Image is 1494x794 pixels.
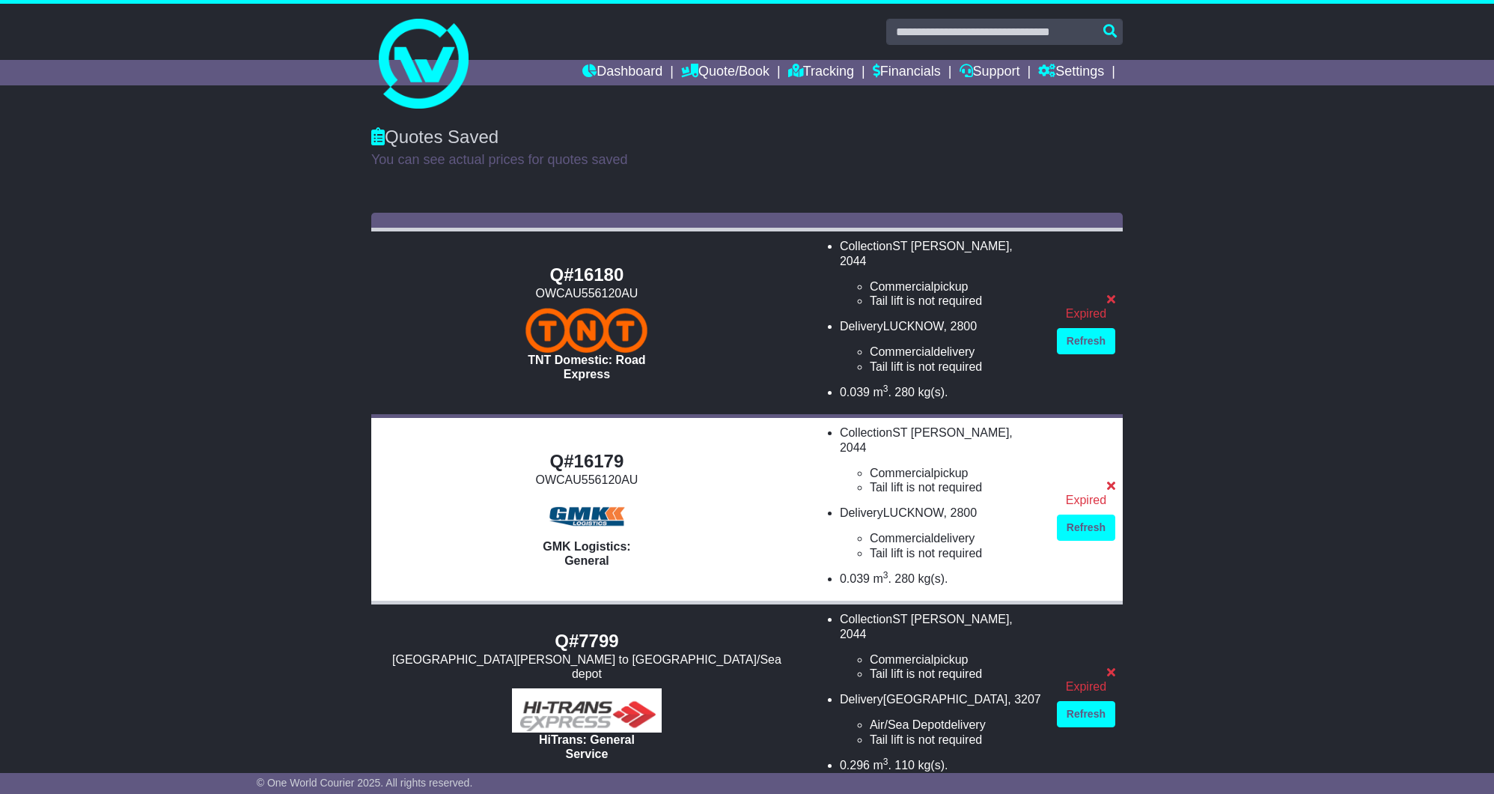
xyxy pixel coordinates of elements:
span: Commercial [870,467,933,479]
a: Dashboard [582,60,662,85]
div: Q#16179 [379,451,795,473]
li: Collection [840,425,1042,494]
span: kg(s). [918,386,948,398]
div: Expired [1057,306,1115,321]
li: Tail lift is not required [870,294,1042,308]
img: TNT Domestic: Road Express [525,308,647,353]
sup: 3 [883,757,888,767]
span: m . [873,759,891,772]
li: delivery [870,718,1042,732]
span: ST [PERSON_NAME] [892,240,1009,252]
div: Quotes Saved [371,127,1123,148]
li: Delivery [840,319,1042,374]
img: HiTrans: General Service [512,688,662,733]
span: [GEOGRAPHIC_DATA] [883,693,1008,706]
span: 0.296 [840,759,870,772]
span: TNT Domestic: Road Express [528,354,645,381]
span: HiTrans: General Service [539,733,635,760]
li: Tail lift is not required [870,546,1042,560]
span: Commercial [870,280,933,293]
a: Support [960,60,1020,85]
span: m . [873,386,891,398]
span: , 2800 [944,320,977,333]
span: LUCKNOW [883,320,944,333]
li: delivery [870,345,1042,359]
span: , 2044 [840,240,1013,267]
li: Collection [840,612,1042,681]
span: Commercial [870,345,933,358]
span: , 2044 [840,613,1013,640]
span: 0.039 [840,572,870,585]
a: Refresh [1057,515,1115,541]
a: Settings [1038,60,1104,85]
a: Refresh [1057,328,1115,354]
li: Delivery [840,692,1042,747]
li: Tail lift is not required [870,733,1042,747]
div: Q#16180 [379,264,795,286]
li: Tail lift is not required [870,360,1042,374]
sup: 3 [883,570,888,581]
li: delivery [870,531,1042,545]
span: 280 [894,572,915,585]
span: kg(s). [918,572,948,585]
div: Expired [1057,679,1115,694]
div: OWCAU556120AU [379,473,795,487]
li: pickup [870,466,1042,480]
sup: 3 [883,384,888,394]
li: Tail lift is not required [870,480,1042,494]
div: [GEOGRAPHIC_DATA][PERSON_NAME] to [GEOGRAPHIC_DATA]/Sea depot [379,652,795,681]
span: Air/Sea Depot [870,718,945,731]
div: Q#7799 [379,631,795,652]
a: Refresh [1057,701,1115,727]
span: kg(s). [918,759,948,772]
span: m . [873,572,891,585]
li: pickup [870,652,1042,667]
a: Quote/Book [681,60,769,85]
span: , 3207 [1007,693,1040,706]
span: ST [PERSON_NAME] [892,613,1009,625]
span: 0.039 [840,386,870,398]
span: LUCKNOW [883,506,944,519]
span: Commercial [870,532,933,545]
p: You can see actual prices for quotes saved [371,152,1123,169]
a: Tracking [788,60,854,85]
span: 110 [894,759,915,772]
span: © One World Courier 2025. All rights reserved. [257,777,473,789]
span: , 2800 [944,506,977,519]
span: 280 [894,386,915,398]
li: Delivery [840,506,1042,560]
a: Financials [873,60,941,85]
span: GMK Logistics: General [543,540,630,567]
span: , 2044 [840,426,1013,453]
div: OWCAU556120AU [379,286,795,300]
img: GMK Logistics: General [542,494,632,539]
li: Collection [840,239,1042,308]
span: ST [PERSON_NAME] [892,426,1009,439]
div: Expired [1057,493,1115,507]
li: Tail lift is not required [870,667,1042,681]
span: Commercial [870,653,933,666]
li: pickup [870,279,1042,294]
